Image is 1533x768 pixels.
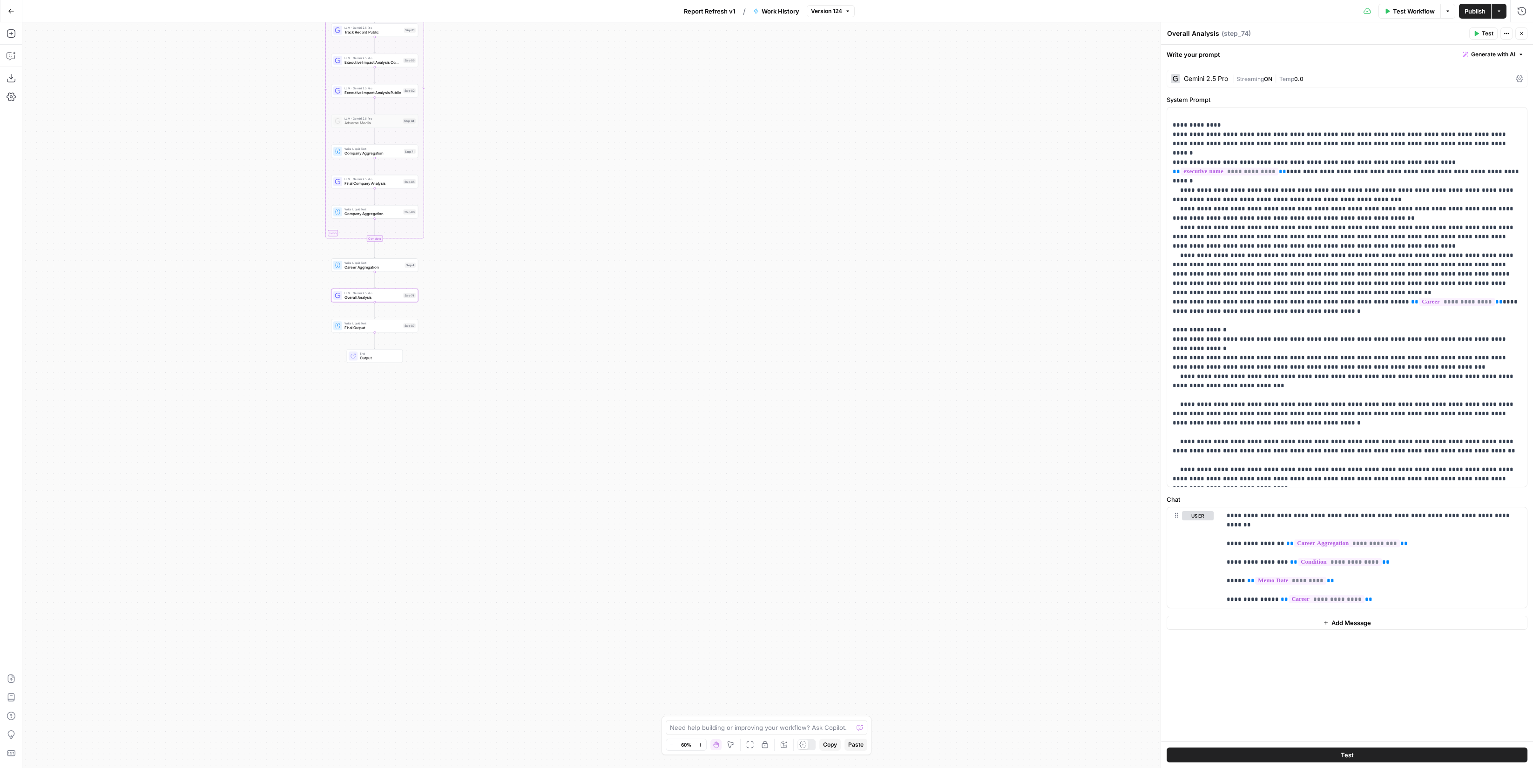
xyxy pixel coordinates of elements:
span: LLM · Gemini 2.5 Pro [344,86,401,91]
g: Edge from step_4 to step_74 [374,272,376,288]
button: Add Message [1167,616,1527,630]
span: LLM · Gemini 2.5 Pro [344,26,402,30]
span: Temp [1279,75,1294,82]
div: Step 82 [403,88,416,94]
button: Generate with AI [1459,48,1527,61]
span: Write Liquid Text [344,321,401,326]
g: Edge from step_85 to step_86 [374,188,376,204]
span: Final Company Analysis [344,181,401,186]
span: Company Aggregation [344,150,402,156]
button: user [1182,511,1214,520]
div: Step 4 [405,263,415,268]
div: LLM · Gemini 2.5 ProOverall AnalysisStep 74 [331,289,419,302]
div: Step 86 [403,209,416,215]
div: LLM · Gemini 2.5 ProAdverse MediaStep 84 [331,115,419,128]
span: Executive Impact Analysis Public [344,90,401,95]
g: Edge from step_81 to step_55 [374,37,376,53]
div: Gemini 2.5 Pro [1184,75,1228,82]
span: Report Refresh v1 [684,7,736,16]
span: Test [1482,29,1493,38]
div: LLM · Gemini 2.5 ProFinal Company AnalysisStep 85 [331,175,419,189]
textarea: Overall Analysis [1167,29,1219,38]
span: Copy [823,741,837,749]
span: ( step_74 ) [1222,29,1251,38]
span: 60% [681,741,691,748]
span: Career Aggregation [344,264,403,270]
label: System Prompt [1167,95,1527,104]
g: Edge from step_67 to step_81 [374,7,376,23]
div: Complete [367,236,383,242]
span: Paste [848,741,864,749]
g: Edge from step_82 to step_84 [374,97,376,114]
g: Edge from step_84 to step_71 [374,128,376,144]
g: Edge from step_2-iteration-end to step_4 [374,242,376,258]
span: Write Liquid Text [344,260,403,265]
div: user [1167,507,1214,608]
button: Test [1469,27,1498,40]
span: | [1232,74,1236,83]
span: Final Output [344,325,401,330]
span: Track Record Public [344,29,402,35]
button: Publish [1459,4,1491,19]
div: LLM · Gemini 2.5 ProTrack Record PublicStep 81 [331,23,419,37]
span: Write Liquid Text [344,147,402,151]
div: Step 84 [403,119,416,124]
div: Step 71 [404,149,416,154]
span: / [743,6,746,17]
span: Company Aggregation [344,211,401,216]
span: Test Workflow [1393,7,1435,16]
button: Copy [819,739,841,751]
span: Generate with AI [1471,50,1515,59]
button: Version 124 [807,5,855,17]
div: Write Liquid TextCompany AggregationStep 86 [331,205,419,219]
span: LLM · Gemini 2.5 Pro [344,177,401,182]
div: LLM · Gemini 2.5 ProExecutive Impact Analysis CompanyStep 55 [331,54,419,67]
div: Write Liquid TextFinal OutputStep 87 [331,319,419,332]
span: Test [1341,750,1354,760]
span: 0.0 [1294,75,1303,82]
label: Chat [1167,495,1527,504]
div: Step 55 [403,58,416,63]
span: Add Message [1331,618,1371,627]
span: Output [360,355,398,361]
div: LLM · Gemini 2.5 ProExecutive Impact Analysis PublicStep 82 [331,84,419,98]
span: | [1272,74,1279,83]
g: Edge from step_55 to step_82 [374,67,376,83]
button: Work History [748,4,805,19]
span: Write Liquid Text [344,207,401,212]
span: LLM · Gemini 2.5 Pro [344,56,401,61]
g: Edge from step_74 to step_87 [374,302,376,318]
div: EndOutput [331,349,419,363]
span: Work History [762,7,799,16]
div: Step 87 [403,323,416,328]
button: Test Workflow [1378,4,1440,19]
span: LLM · Gemini 2.5 Pro [344,291,401,296]
div: Step 85 [403,179,416,184]
span: Executive Impact Analysis Company [344,60,401,65]
div: Write Liquid TextCareer AggregationStep 4 [331,258,419,272]
span: LLM · Gemini 2.5 Pro [344,116,401,121]
div: Write Liquid TextCompany AggregationStep 71 [331,145,419,158]
div: Complete [331,236,419,242]
span: Publish [1465,7,1486,16]
span: ON [1264,75,1272,82]
button: Report Refresh v1 [678,4,741,19]
span: End [360,351,398,356]
div: Write your prompt [1161,45,1533,64]
span: Streaming [1236,75,1264,82]
div: Step 74 [403,293,416,298]
g: Edge from step_71 to step_85 [374,158,376,174]
span: Adverse Media [344,120,401,126]
div: Step 81 [404,27,416,33]
button: Test [1167,748,1527,762]
button: Paste [844,739,867,751]
g: Edge from step_87 to end [374,332,376,349]
span: Version 124 [811,7,842,15]
span: Overall Analysis [344,295,401,300]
